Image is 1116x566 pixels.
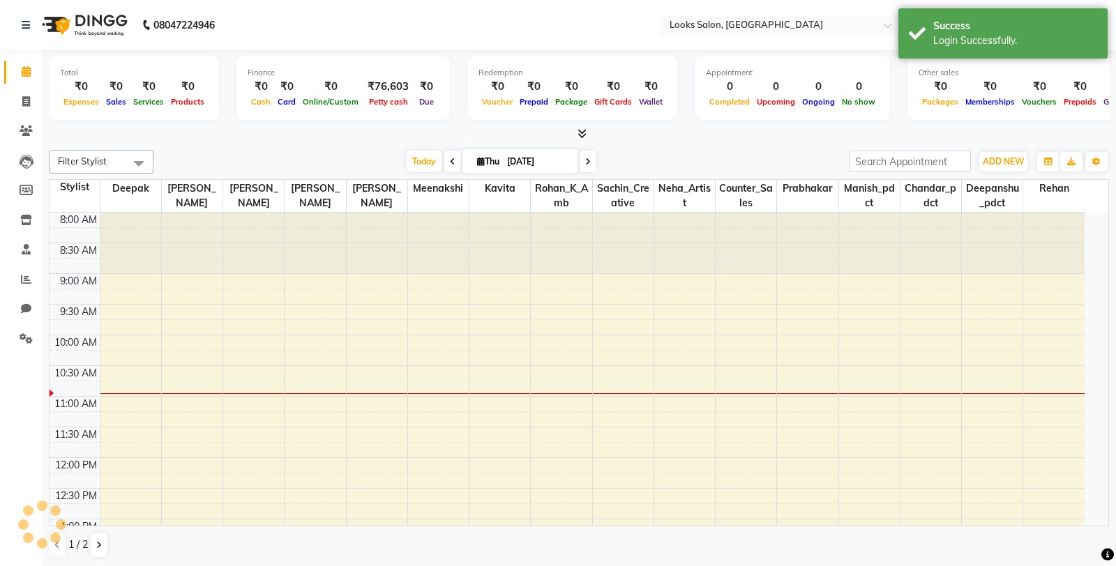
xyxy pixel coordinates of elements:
span: Kavita [469,180,530,197]
span: Deepak [100,180,161,197]
span: [PERSON_NAME] [347,180,407,212]
span: Products [167,97,208,107]
span: Petty cash [365,97,412,107]
span: Upcoming [753,97,799,107]
div: Redemption [478,67,666,79]
div: 8:00 AM [57,213,100,227]
div: Total [60,67,208,79]
div: ₹0 [1060,79,1100,95]
div: ₹0 [103,79,130,95]
div: 0 [753,79,799,95]
div: 10:00 AM [52,335,100,350]
div: 8:30 AM [57,243,100,258]
div: ₹0 [167,79,208,95]
img: logo [36,6,131,45]
span: Counter_Sales [716,180,776,212]
div: ₹0 [635,79,666,95]
div: ₹0 [60,79,103,95]
div: Appointment [706,67,879,79]
input: 2025-09-04 [503,151,573,172]
button: ADD NEW [979,152,1027,171]
span: Package [552,97,591,107]
span: 1 / 2 [68,537,88,552]
span: [PERSON_NAME] [285,180,345,212]
div: 9:30 AM [57,305,100,319]
span: Ongoing [799,97,838,107]
span: Card [274,97,299,107]
div: 9:00 AM [57,274,100,289]
span: Today [407,151,442,172]
span: ADD NEW [983,156,1024,167]
span: Meenakshi [408,180,469,197]
div: 0 [706,79,753,95]
div: ₹0 [414,79,439,95]
span: Sales [103,97,130,107]
span: Packages [919,97,962,107]
span: Rehan [1023,180,1085,197]
div: ₹0 [274,79,299,95]
span: Neha_Artist [654,180,715,212]
div: Success [933,19,1097,33]
div: 0 [799,79,838,95]
span: Gift Cards [591,97,635,107]
div: 0 [838,79,879,95]
span: Rohan_K_Amb [531,180,591,212]
span: Completed [706,97,753,107]
span: Voucher [478,97,516,107]
div: ₹76,603 [362,79,414,95]
span: [PERSON_NAME] [162,180,223,212]
b: 08047224946 [153,6,215,45]
div: ₹0 [552,79,591,95]
span: Filter Stylist [58,155,107,167]
span: Chandar_pdct [900,180,961,212]
div: ₹0 [591,79,635,95]
div: Login Successfully. [933,33,1097,48]
div: 12:30 PM [52,489,100,503]
span: Online/Custom [299,97,362,107]
div: ₹0 [299,79,362,95]
span: Due [416,97,437,107]
span: Manish_pdct [839,180,900,212]
span: Deepanshu_pdct [962,180,1023,212]
span: No show [838,97,879,107]
div: 11:30 AM [52,427,100,442]
input: Search Appointment [849,151,971,172]
span: Sachin_Creative [593,180,654,212]
div: ₹0 [248,79,274,95]
span: Prepaids [1060,97,1100,107]
span: Thu [474,156,503,167]
span: Memberships [962,97,1018,107]
div: ₹0 [1018,79,1060,95]
div: Stylist [50,180,100,194]
span: Wallet [635,97,666,107]
div: 11:00 AM [52,397,100,411]
div: ₹0 [478,79,516,95]
span: Vouchers [1018,97,1060,107]
div: ₹0 [962,79,1018,95]
span: Expenses [60,97,103,107]
span: Services [130,97,167,107]
span: [PERSON_NAME] [223,180,284,212]
div: 12:00 PM [52,458,100,473]
span: Cash [248,97,274,107]
div: 10:30 AM [52,366,100,381]
div: ₹0 [130,79,167,95]
div: ₹0 [516,79,552,95]
div: Finance [248,67,439,79]
span: Prepaid [516,97,552,107]
div: ₹0 [919,79,962,95]
div: 1:00 PM [58,519,100,534]
span: Prabhakar [777,180,838,197]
